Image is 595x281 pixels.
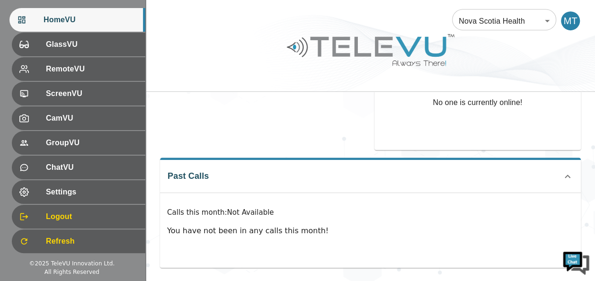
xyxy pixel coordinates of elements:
div: Refresh [12,229,145,253]
textarea: Type your message and hit 'Enter' [5,184,180,217]
p: Calls this month : Not Available [167,207,574,218]
span: ScreenVU [46,88,138,99]
div: ScreenVU [12,82,145,105]
div: Logout [12,205,145,228]
span: Settings [46,186,138,198]
div: HomeVU [9,8,145,32]
div: GroupVU [12,131,145,155]
img: d_736959983_company_1615157101543_736959983 [16,44,40,68]
div: Minimize live chat window [155,5,178,27]
span: GroupVU [46,137,138,149]
p: No one is currently online! [433,55,522,150]
div: Settings [12,180,145,204]
img: Logo [285,30,456,70]
span: RemoteVU [46,63,138,75]
div: CamVU [12,106,145,130]
div: GlassVU [12,33,145,56]
div: RemoteVU [12,57,145,81]
span: We're online! [55,82,131,177]
span: HomeVU [44,14,138,26]
span: CamVU [46,113,138,124]
div: Chat with us now [49,50,159,62]
div: ChatVU [12,156,145,179]
span: ChatVU [46,162,138,173]
div: Nova Scotia Health [452,8,556,34]
span: GlassVU [46,39,138,50]
span: Logout [46,211,138,222]
p: You have not been in any calls this month! [167,225,574,237]
img: Chat Widget [562,248,590,276]
div: MT [561,11,580,30]
span: Refresh [46,236,138,247]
